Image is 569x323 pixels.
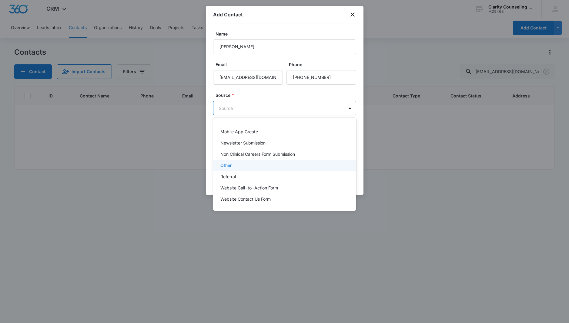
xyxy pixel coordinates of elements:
[220,128,258,135] p: Mobile App Create
[220,151,295,157] p: Non Clinical Careers Form Submission
[220,185,278,191] p: Website Call-to-Action Form
[220,196,271,202] p: Website Contact Us Form
[220,162,232,168] p: Other
[220,140,266,146] p: Newsletter Submission
[220,173,236,180] p: Referral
